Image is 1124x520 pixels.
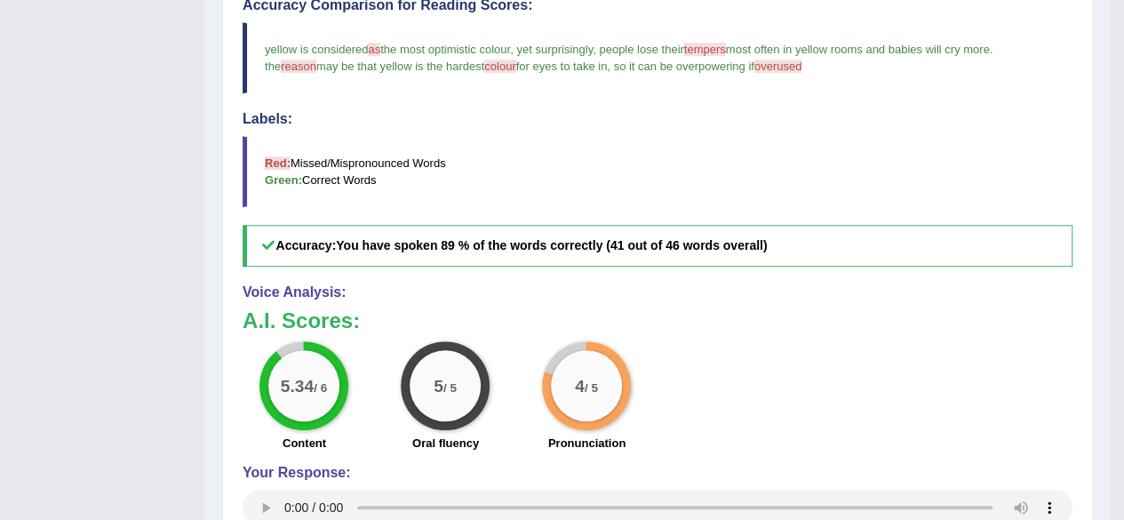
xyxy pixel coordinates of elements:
[607,60,610,73] span: ,
[281,376,314,396] big: 5.34
[336,238,767,252] b: You have spoken 89 % of the words correctly (41 out of 46 words overall)
[265,60,281,73] span: the
[443,380,457,394] small: / 5
[368,43,380,56] span: as
[380,43,510,56] span: the most optimistic colour
[593,43,596,56] span: ,
[754,60,801,73] span: overused
[243,284,1072,300] h4: Voice Analysis:
[516,43,593,56] span: yet surprisingly
[243,225,1072,267] h5: Accuracy:
[243,136,1072,207] blockquote: Missed/Mispronounced Words Correct Words
[243,308,360,332] b: A.I. Scores:
[684,43,726,56] span: tempers
[726,43,990,56] span: most often in yellow rooms and babies will cry more
[548,435,626,452] label: Pronunciation
[484,60,515,73] span: colour
[315,380,328,394] small: / 6
[585,380,598,394] small: / 5
[243,111,1072,127] h4: Labels:
[265,43,368,56] span: yellow is considered
[412,435,479,452] label: Oral fluency
[265,173,302,187] b: Green:
[599,43,683,56] span: people lose their
[434,376,444,396] big: 5
[516,60,608,73] span: for eyes to take in
[510,43,514,56] span: ,
[990,43,993,56] span: .
[281,60,316,73] span: reason
[316,60,484,73] span: may be that yellow is the hardest
[243,465,1072,481] h4: Your Response:
[265,156,291,170] b: Red:
[576,376,586,396] big: 4
[283,435,326,452] label: Content
[613,60,753,73] span: so it can be overpowering if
